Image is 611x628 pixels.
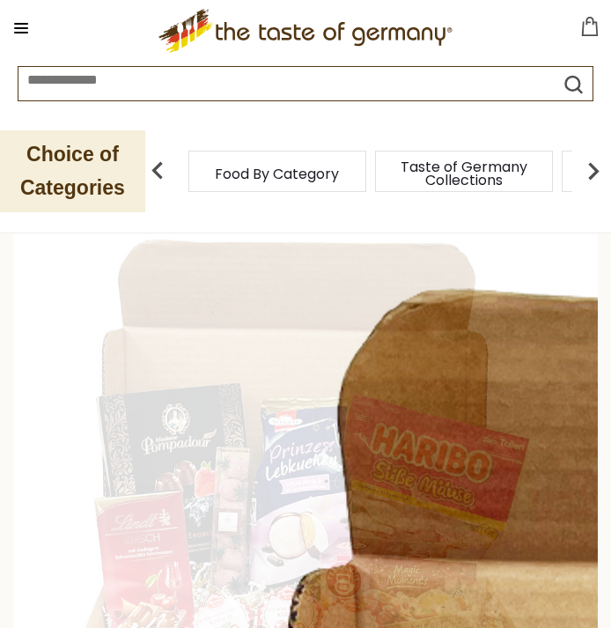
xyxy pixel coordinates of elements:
[576,153,611,188] img: next arrow
[394,160,534,187] a: Taste of Germany Collections
[140,153,175,188] img: previous arrow
[215,167,339,181] a: Food By Category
